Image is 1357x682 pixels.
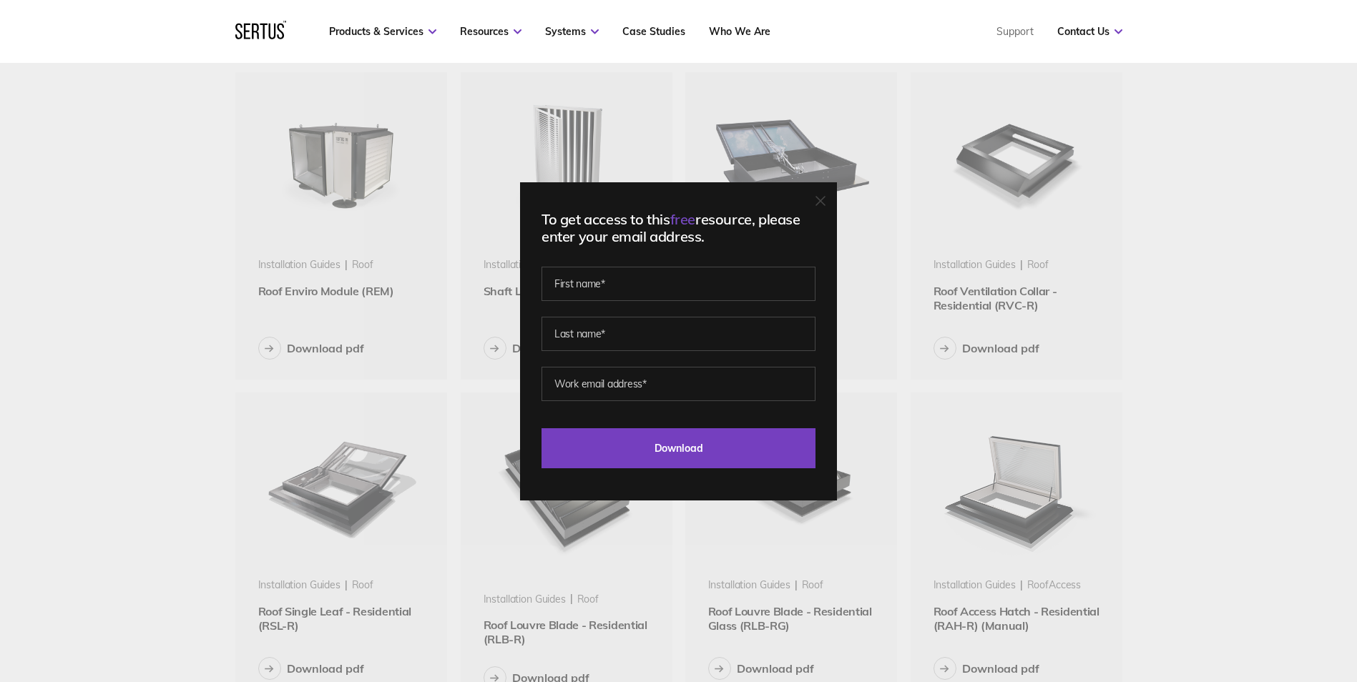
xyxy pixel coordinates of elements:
[542,367,815,401] input: Work email address*
[1285,613,1357,682] iframe: Chat Widget
[542,211,815,245] div: To get access to this resource, please enter your email address.
[622,25,685,38] a: Case Studies
[545,25,599,38] a: Systems
[996,25,1034,38] a: Support
[542,428,815,468] input: Download
[542,267,815,301] input: First name*
[709,25,770,38] a: Who We Are
[670,210,695,228] span: free
[329,25,436,38] a: Products & Services
[1057,25,1122,38] a: Contact Us
[460,25,521,38] a: Resources
[542,317,815,351] input: Last name*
